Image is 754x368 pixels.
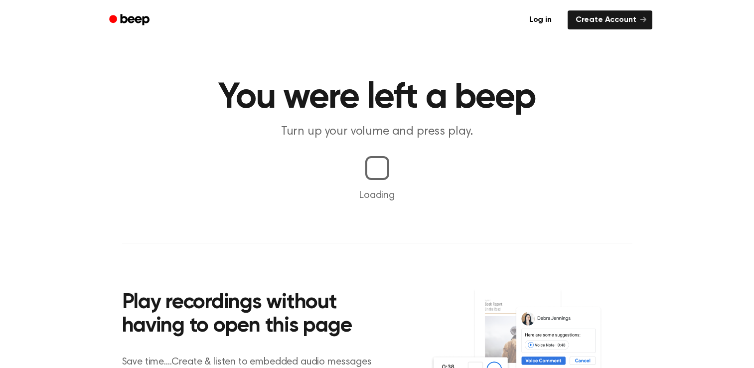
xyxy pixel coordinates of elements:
[519,8,562,31] a: Log in
[102,10,158,30] a: Beep
[122,291,391,339] h2: Play recordings without having to open this page
[12,188,742,203] p: Loading
[568,10,652,29] a: Create Account
[186,124,569,140] p: Turn up your volume and press play.
[122,80,632,116] h1: You were left a beep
